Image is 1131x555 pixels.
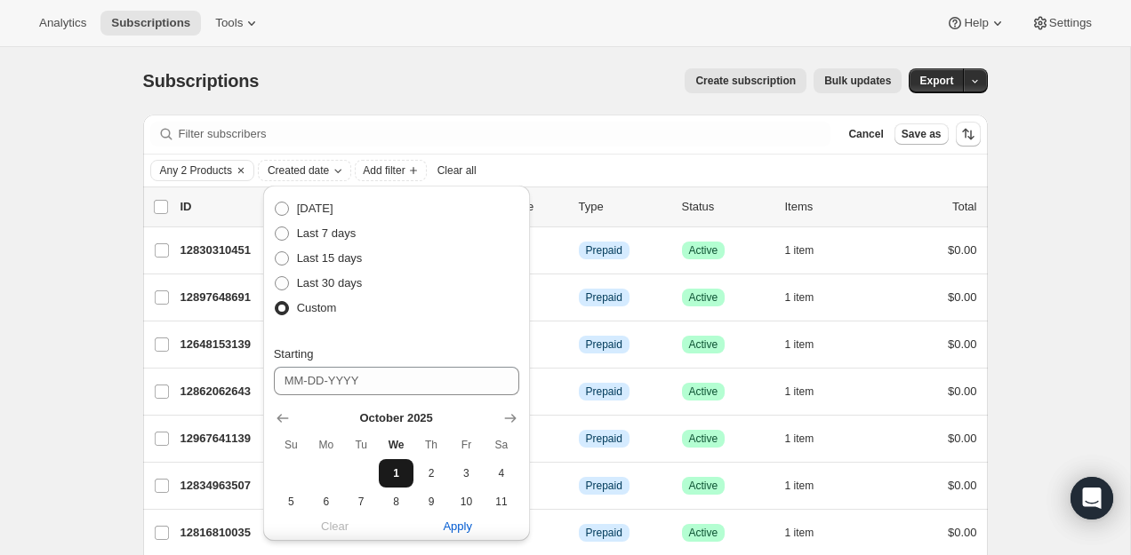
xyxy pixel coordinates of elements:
[491,438,511,452] span: Sa
[848,127,883,141] span: Cancel
[682,198,771,216] p: Status
[39,16,86,30] span: Analytics
[297,202,333,215] span: [DATE]
[785,290,814,305] span: 1 item
[180,426,977,451] div: 12967641139[PERSON_NAME][DATE]InfoPrepaidSuccessActive1 item$0.00
[180,332,977,357] div: 12648153139[PERSON_NAME][DATE]InfoPrepaidSuccessActive1 item$0.00
[430,160,484,181] button: Clear all
[484,459,518,488] button: Saturday October 4 2025
[785,473,834,498] button: 1 item
[785,243,814,258] span: 1 item
[180,285,977,310] div: 12897648691[PERSON_NAME][DATE]InfoPrepaidSuccessActive1 item$0.00
[379,488,413,516] button: Wednesday October 8 2025
[281,495,301,509] span: 5
[785,238,834,263] button: 1 item
[180,520,977,545] div: 12816810035[PERSON_NAME][DATE]InfoPrepaidSuccessActive1 item$0.00
[785,432,814,446] span: 1 item
[948,337,977,351] span: $0.00
[456,495,477,509] span: 10
[689,337,718,352] span: Active
[1071,477,1113,519] div: Open Intercom Messenger
[28,11,97,36] button: Analytics
[413,488,448,516] button: Thursday October 9 2025
[180,524,269,542] p: 12816810035
[785,198,874,216] div: Items
[111,16,190,30] span: Subscriptions
[274,488,309,516] button: Sunday October 5 2025
[379,431,413,459] th: Wednesday
[785,337,814,352] span: 1 item
[100,11,201,36] button: Subscriptions
[316,495,336,509] span: 6
[386,512,530,541] button: Apply
[785,426,834,451] button: 1 item
[948,385,977,398] span: $0.00
[386,466,406,480] span: 1
[785,526,814,540] span: 1 item
[343,431,378,459] th: Tuesday
[179,122,831,147] input: Filter subscribers
[205,11,271,36] button: Tools
[386,438,406,452] span: We
[785,520,834,545] button: 1 item
[421,438,441,452] span: Th
[274,367,519,395] input: MM-DD-YYYY
[586,290,622,305] span: Prepaid
[579,198,668,216] div: Type
[386,495,406,509] span: 8
[449,488,484,516] button: Friday October 10 2025
[180,383,269,400] p: 12862062643
[437,163,477,178] span: Clear all
[350,495,371,509] span: 7
[413,459,448,488] button: Thursday October 2 2025
[586,243,622,258] span: Prepaid
[948,290,977,304] span: $0.00
[948,479,977,492] span: $0.00
[215,16,243,30] span: Tools
[909,68,964,93] button: Export
[363,163,405,178] span: Add filter
[948,243,977,257] span: $0.00
[456,466,477,480] span: 3
[785,285,834,310] button: 1 item
[180,289,269,306] p: 12897648691
[309,488,343,516] button: Monday October 6 2025
[948,432,977,445] span: $0.00
[785,385,814,399] span: 1 item
[297,251,363,265] span: Last 15 days
[180,477,269,495] p: 12834963507
[689,479,718,493] span: Active
[449,431,484,459] th: Friday
[1021,11,1103,36] button: Settings
[689,290,718,305] span: Active
[824,74,891,88] span: Bulk updates
[421,495,441,509] span: 9
[689,526,718,540] span: Active
[274,431,309,459] th: Sunday
[894,123,949,145] button: Save as
[952,198,976,216] p: Total
[259,161,350,180] button: Created date
[350,438,371,452] span: Tu
[268,163,329,178] span: Created date
[413,431,448,459] th: Thursday
[586,385,622,399] span: Prepaid
[586,432,622,446] span: Prepaid
[586,337,622,352] span: Prepaid
[456,438,477,452] span: Fr
[498,406,523,431] button: Show next month, November 2025
[180,198,977,216] div: IDCustomerBilling DateTypeStatusItemsTotal
[902,127,942,141] span: Save as
[689,385,718,399] span: Active
[180,336,269,353] p: 12648153139
[935,11,1016,36] button: Help
[160,163,232,178] span: Any 2 Products
[1049,16,1092,30] span: Settings
[143,71,260,91] span: Subscriptions
[180,473,977,498] div: 12834963507[PERSON_NAME][DATE]InfoPrepaidSuccessActive1 item$0.00
[281,438,301,452] span: Su
[297,226,357,240] span: Last 7 days
[689,243,718,258] span: Active
[151,161,232,180] button: Any 2 Products
[297,276,363,289] span: Last 30 days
